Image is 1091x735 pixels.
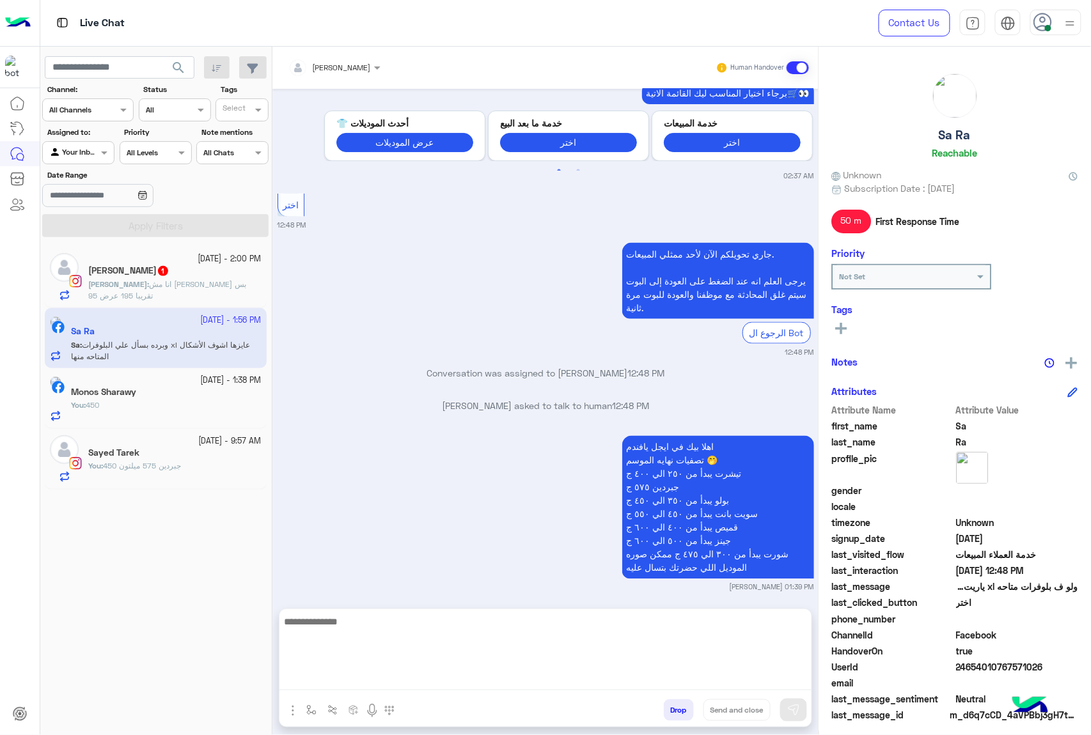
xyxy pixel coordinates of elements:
span: m_d6q7cCD_4aVPBbj3gH7tQRGhLE2lCsZtAr4rPT8Knx1z9X_4DjuPfQqGnLqMVsefmGwGac3AL9D06VCTXy6xcg [950,708,1078,722]
span: 2025-10-09T17:43:38.755Z [957,532,1079,545]
img: create order [349,705,359,715]
h5: Monos Sharawy [71,387,136,398]
div: Select [221,102,246,117]
label: Channel: [47,84,132,95]
small: [DATE] - 9:57 AM [199,435,262,447]
img: select flow [306,705,317,715]
label: Assigned to: [47,127,113,138]
span: You [88,461,101,470]
span: First Response Time [876,215,960,228]
button: Trigger scenario [322,699,343,720]
span: 0 [957,628,1079,642]
span: 24654010767571026 [957,660,1079,674]
span: اختر [957,596,1079,609]
span: 50 m [832,210,872,233]
span: 12:48 PM [627,368,664,379]
img: hulul-logo.png [1008,684,1053,729]
button: 1 of 2 [553,164,565,177]
img: add [1066,357,1078,369]
button: create order [343,699,365,720]
span: ولو ف بلوفرات متاحه xl ياريت اشوفها برده لو سمحت [957,580,1079,593]
label: Note mentions [201,127,267,138]
p: أحدث الموديلات 👕 [336,116,473,130]
span: جبردين 575 ميلتون 450 [103,461,181,470]
small: 12:48 PM [785,347,814,357]
label: Priority [124,127,190,138]
b: Not Set [840,272,866,281]
a: tab [960,10,985,36]
img: Instagram [69,275,82,288]
span: last_clicked_button [832,596,954,609]
span: profile_pic [832,452,954,481]
span: ChannelId [832,628,954,642]
span: timezone [832,516,954,529]
span: Attribute Value [957,403,1079,417]
h6: Priority [832,247,865,259]
p: Conversation was assigned to [PERSON_NAME] [278,367,814,380]
p: 10/10/2025, 12:48 PM [622,243,814,319]
button: اختر [500,133,637,151]
small: [PERSON_NAME] 01:39 PM [730,582,814,592]
img: picture [957,452,989,484]
span: انا مش عارف بالظبط بس تقريبا 195 عرض 95 [88,279,246,300]
span: null [957,484,1079,497]
button: select flow [301,699,322,720]
h5: Sayed Tarek [88,447,139,458]
h5: عبدالله البهنسي [88,265,169,276]
span: Subscription Date : [DATE] [845,182,955,195]
b: : [71,400,86,410]
span: Sa [957,419,1079,433]
h5: Sa Ra [939,128,971,143]
span: Ra [957,435,1079,449]
img: tab [54,15,70,31]
label: Tags [221,84,267,95]
p: 10/10/2025, 1:39 PM [622,436,814,579]
span: Unknown [957,516,1079,529]
button: اختر [664,133,801,151]
img: send message [787,704,800,716]
b: : [88,279,149,289]
div: الرجوع ال Bot [742,322,811,343]
img: notes [1045,358,1055,368]
span: You [71,400,84,410]
span: last_message [832,580,954,593]
p: خدمة المبيعات [664,116,801,130]
small: [DATE] - 2:00 PM [198,253,262,265]
span: null [957,500,1079,513]
span: true [957,644,1079,658]
span: خدمة العملاء المبيعات [957,548,1079,561]
img: Facebook [52,381,65,394]
span: signup_date [832,532,954,545]
img: defaultAdmin.png [50,435,79,464]
span: [PERSON_NAME] [313,63,371,72]
span: last_message_id [832,708,948,722]
small: Human Handover [730,63,784,73]
span: last_name [832,435,954,449]
small: 12:48 PM [278,220,306,230]
button: search [163,56,194,84]
img: tab [966,16,980,31]
img: send voice note [365,703,380,718]
span: first_name [832,419,954,433]
h6: Notes [832,356,858,367]
span: 2025-10-10T09:48:14.605Z [957,564,1079,577]
span: Attribute Name [832,403,954,417]
img: Trigger scenario [327,705,338,715]
span: email [832,676,954,690]
span: HandoverOn [832,644,954,658]
span: Unknown [832,168,882,182]
span: null [957,612,1079,626]
img: picture [50,376,61,388]
small: [DATE] - 1:38 PM [201,375,262,387]
img: Instagram [69,457,82,470]
span: last_visited_flow [832,548,954,561]
button: عرض الموديلات [336,133,473,151]
b: : [88,461,103,470]
span: [PERSON_NAME] [88,279,147,289]
button: Drop [664,699,694,721]
p: خدمة ما بعد البيع [500,116,637,130]
span: last_interaction [832,564,954,577]
img: picture [934,74,977,118]
span: phone_number [832,612,954,626]
small: 02:37 AM [784,171,814,181]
